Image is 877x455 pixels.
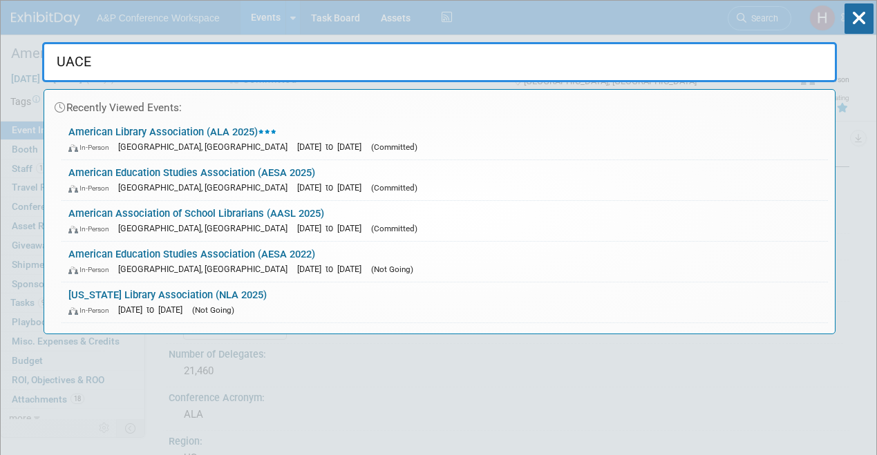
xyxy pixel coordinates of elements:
[42,42,837,82] input: Search for Events or People...
[118,223,294,233] span: [GEOGRAPHIC_DATA], [GEOGRAPHIC_DATA]
[371,142,417,152] span: (Committed)
[68,184,115,193] span: In-Person
[68,265,115,274] span: In-Person
[62,282,828,322] a: [US_STATE] Library Association (NLA 2025) In-Person [DATE] to [DATE] (Not Going)
[192,305,234,315] span: (Not Going)
[118,182,294,193] span: [GEOGRAPHIC_DATA], [GEOGRAPHIC_DATA]
[371,224,417,233] span: (Committed)
[371,183,417,193] span: (Committed)
[371,264,413,274] span: (Not Going)
[297,223,368,233] span: [DATE] to [DATE]
[62,160,828,200] a: American Education Studies Association (AESA 2025) In-Person [GEOGRAPHIC_DATA], [GEOGRAPHIC_DATA]...
[297,264,368,274] span: [DATE] to [DATE]
[62,242,828,282] a: American Education Studies Association (AESA 2022) In-Person [GEOGRAPHIC_DATA], [GEOGRAPHIC_DATA]...
[68,306,115,315] span: In-Person
[297,182,368,193] span: [DATE] to [DATE]
[118,304,189,315] span: [DATE] to [DATE]
[68,143,115,152] span: In-Person
[297,142,368,152] span: [DATE] to [DATE]
[62,201,828,241] a: American Association of School Librarians (AASL 2025) In-Person [GEOGRAPHIC_DATA], [GEOGRAPHIC_DA...
[51,90,828,119] div: Recently Viewed Events:
[68,224,115,233] span: In-Person
[118,142,294,152] span: [GEOGRAPHIC_DATA], [GEOGRAPHIC_DATA]
[118,264,294,274] span: [GEOGRAPHIC_DATA], [GEOGRAPHIC_DATA]
[62,119,828,159] a: American Library Association (ALA 2025) In-Person [GEOGRAPHIC_DATA], [GEOGRAPHIC_DATA] [DATE] to ...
